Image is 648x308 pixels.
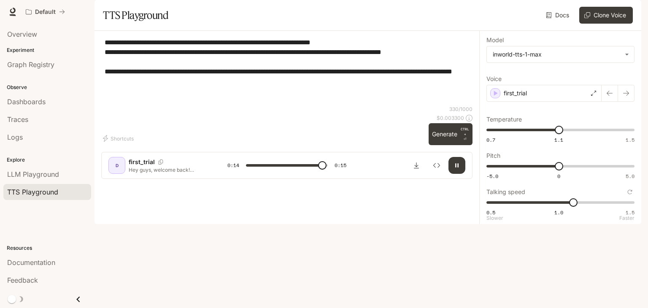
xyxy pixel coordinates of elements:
button: Copy Voice ID [155,159,167,165]
div: inworld-tts-1-max [487,46,634,62]
p: Hey guys, welcome back! [DATE] we’re diving into this AI tool called [DOMAIN_NAME]. It’s a platfo... [129,166,207,173]
span: -5.0 [486,173,498,180]
span: 1.1 [554,136,563,143]
h1: TTS Playground [103,7,168,24]
span: 0.7 [486,136,495,143]
p: Default [35,8,56,16]
p: 330 / 1000 [449,105,472,113]
p: first_trial [504,89,527,97]
p: first_trial [129,158,155,166]
p: Faster [619,216,634,221]
p: ⏎ [461,127,469,142]
p: Temperature [486,116,522,122]
span: 0.5 [486,209,495,216]
span: 0:15 [335,161,346,170]
span: 0:14 [227,161,239,170]
button: All workspaces [22,3,69,20]
p: Model [486,37,504,43]
button: Download audio [408,157,425,174]
span: 1.5 [626,136,634,143]
div: inworld-tts-1-max [493,50,621,59]
button: Reset to default [625,187,634,197]
span: 1.0 [554,209,563,216]
button: Clone Voice [579,7,633,24]
span: 0 [557,173,560,180]
button: GenerateCTRL +⏎ [429,123,472,145]
p: Talking speed [486,189,525,195]
div: D [110,159,124,172]
a: Docs [544,7,572,24]
p: Voice [486,76,502,82]
p: Slower [486,216,503,221]
button: Inspect [428,157,445,174]
span: 1.5 [626,209,634,216]
p: Pitch [486,153,500,159]
p: CTRL + [461,127,469,137]
button: Shortcuts [101,132,137,145]
span: 5.0 [626,173,634,180]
